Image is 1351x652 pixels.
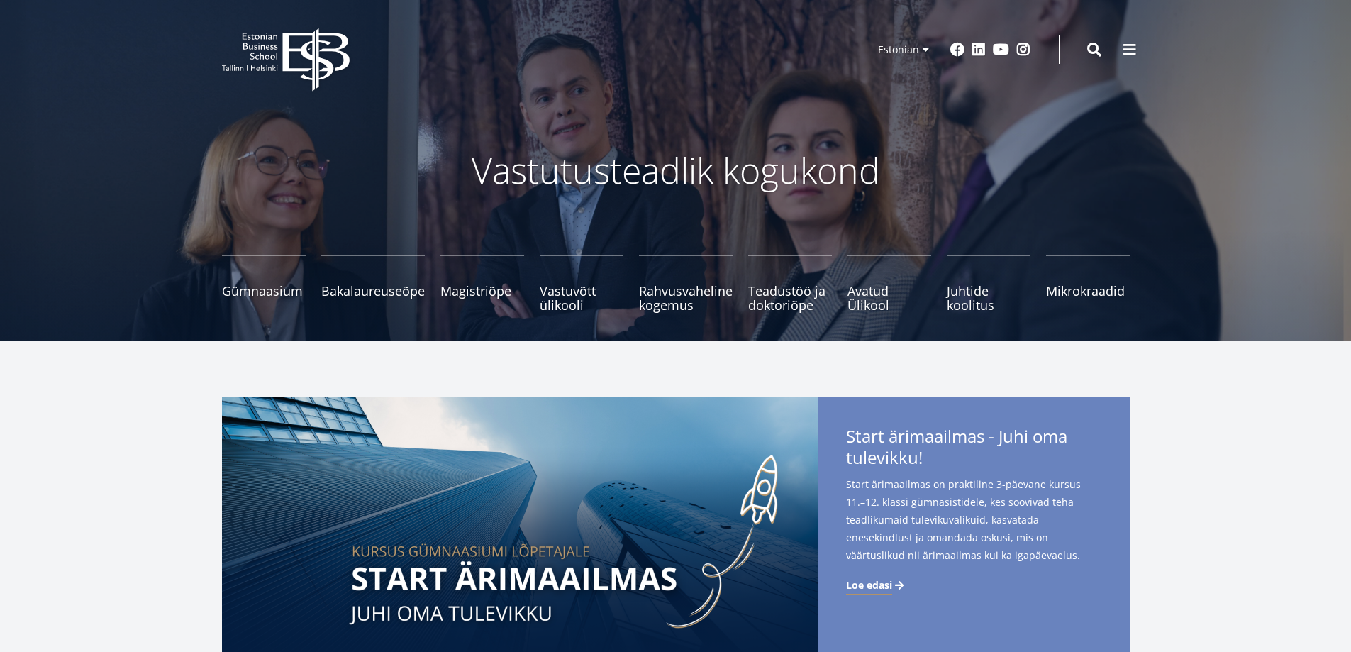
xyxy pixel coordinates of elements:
span: Rahvusvaheline kogemus [639,284,733,312]
p: Vastutusteadlik kogukond [300,149,1052,192]
a: Instagram [1016,43,1030,57]
a: Youtube [993,43,1009,57]
span: tulevikku! [846,447,923,468]
a: Gümnaasium [222,255,306,312]
span: Vastuvõtt ülikooli [540,284,623,312]
a: Linkedin [972,43,986,57]
a: Bakalaureuseõpe [321,255,425,312]
span: Teadustöö ja doktoriõpe [748,284,832,312]
a: Rahvusvaheline kogemus [639,255,733,312]
span: Loe edasi [846,578,892,592]
span: Gümnaasium [222,284,306,298]
a: Loe edasi [846,578,906,592]
span: Start ärimaailmas - Juhi oma [846,426,1101,473]
a: Magistriõpe [440,255,524,312]
a: Juhtide koolitus [947,255,1030,312]
a: Avatud Ülikool [847,255,931,312]
a: Mikrokraadid [1046,255,1130,312]
span: Magistriõpe [440,284,524,298]
span: Avatud Ülikool [847,284,931,312]
span: Mikrokraadid [1046,284,1130,298]
a: Facebook [950,43,964,57]
span: Juhtide koolitus [947,284,1030,312]
span: Bakalaureuseõpe [321,284,425,298]
a: Teadustöö ja doktoriõpe [748,255,832,312]
span: Start ärimaailmas on praktiline 3-päevane kursus 11.–12. klassi gümnasistidele, kes soovivad teha... [846,475,1101,564]
a: Vastuvõtt ülikooli [540,255,623,312]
